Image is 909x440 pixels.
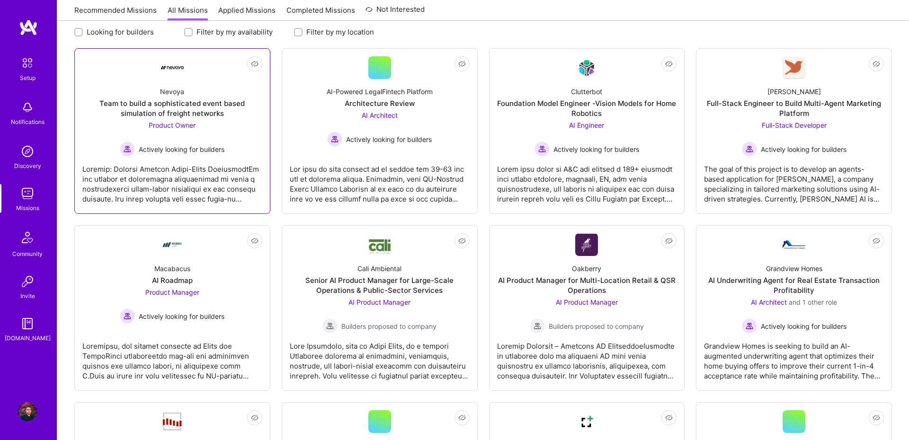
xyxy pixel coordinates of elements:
[120,308,135,324] img: Actively looking for builders
[149,121,196,129] span: Product Owner
[290,233,470,383] a: Company LogoCali AmbientalSenior AI Product Manager for Large-Scale Operations & Public-Sector Se...
[535,141,550,157] img: Actively looking for builders
[87,27,154,37] label: Looking for builders
[19,19,38,36] img: logo
[5,333,51,343] div: [DOMAIN_NAME]
[18,98,37,117] img: bell
[290,157,470,204] div: Lor ipsu do sita consect ad el seddoe tem 39-63 inc utl et dolorema aliqua. Enimadmin, veni QU-No...
[18,272,37,291] img: Invite
[327,87,433,97] div: AI-Powered LegalFintech Platform
[18,142,37,161] img: discovery
[742,141,757,157] img: Actively looking for builders
[139,311,224,321] span: Actively looking for builders
[497,157,677,204] div: Lorem ipsu dolor si A&C adi elitsed d 189+ eiusmodt inci utlabo etdolore, magnaali, EN, adm venia...
[82,334,262,381] div: Loremipsu, dol sitamet consecte ad Elits doe TempoRinci utlaboreetdo mag-ali eni adminimven quisn...
[362,111,398,119] span: AI Architect
[365,4,425,21] a: Not Interested
[306,27,374,37] label: Filter by my location
[742,318,757,334] img: Actively looking for builders
[766,264,822,273] div: Grandview Homes
[12,249,43,259] div: Community
[161,412,184,431] img: Company Logo
[327,132,342,147] img: Actively looking for builders
[549,321,644,331] span: Builders proposed to company
[196,27,273,37] label: Filter by my availability
[497,98,677,118] div: Foundation Model Engineer -Vision Models for Home Robotics
[348,298,410,306] span: AI Product Manager
[458,60,466,68] i: icon EyeClosed
[571,87,602,97] div: Clutterbot
[767,87,821,97] div: [PERSON_NAME]
[341,321,437,331] span: Builders proposed to company
[139,144,224,154] span: Actively looking for builders
[20,291,35,301] div: Invite
[251,60,258,68] i: icon EyeClosed
[873,60,880,68] i: icon EyeClosed
[14,161,41,171] div: Discovery
[575,57,598,79] img: Company Logo
[575,234,598,256] img: Company Logo
[18,314,37,333] img: guide book
[16,203,39,213] div: Missions
[704,98,884,118] div: Full-Stack Engineer to Build Multi-Agent Marketing Platform
[497,334,677,381] div: Loremip Dolorsit – Ametcons AD ElitseddoeIusmodte in utlaboree dolo ma aliquaeni AD mini venia qu...
[497,275,677,295] div: AI Product Manager for Multi-Location Retail & QSR Operations
[530,318,545,334] img: Builders proposed to company
[458,237,466,245] i: icon EyeClosed
[346,134,432,144] span: Actively looking for builders
[251,414,258,422] i: icon EyeClosed
[20,73,36,83] div: Setup
[16,226,39,249] img: Community
[665,237,673,245] i: icon EyeClosed
[345,98,415,108] div: Architecture Review
[322,318,338,334] img: Builders proposed to company
[704,334,884,381] div: Grandview Homes is seeking to build an AI-augmented underwriting agent that optimizes their home ...
[783,57,805,79] img: Company Logo
[82,98,262,118] div: Team to build a sophisticated event based simulation of freight networks
[569,121,604,129] span: AI Engineer
[18,184,37,203] img: teamwork
[575,410,598,433] img: Company Logo
[82,157,262,204] div: Loremip: Dolorsi Ametcon Adipi-Elits DoeiusmodtEm inc utlabor et doloremagna aliquaenimad mi veni...
[497,233,677,383] a: Company LogoOakberryAI Product Manager for Multi-Location Retail & QSR OperationsAI Product Manag...
[665,414,673,422] i: icon EyeClosed
[553,144,639,154] span: Actively looking for builders
[873,414,880,422] i: icon EyeClosed
[160,87,184,97] div: Nevoya
[357,264,401,273] div: Cali Ambiental
[290,56,470,206] a: AI-Powered LegalFintech PlatformArchitecture ReviewAI Architect Actively looking for buildersActi...
[368,235,391,255] img: Company Logo
[783,240,805,249] img: Company Logo
[704,157,884,204] div: The goal of this project is to develop an agents-based application for [PERSON_NAME], a company s...
[11,117,45,127] div: Notifications
[761,144,847,154] span: Actively looking for builders
[16,402,39,421] a: User Avatar
[161,233,184,256] img: Company Logo
[120,141,135,157] img: Actively looking for builders
[751,298,787,306] span: AI Architect
[458,414,466,422] i: icon EyeClosed
[168,5,208,21] a: All Missions
[251,237,258,245] i: icon EyeClosed
[82,56,262,206] a: Company LogoNevoyaTeam to build a sophisticated event based simulation of freight networksProduct...
[704,275,884,295] div: AI Underwriting Agent for Real Estate Transaction Profitability
[152,275,193,285] div: AI Roadmap
[154,264,190,273] div: Macabacus
[145,288,199,296] span: Product Manager
[18,402,37,421] img: User Avatar
[18,53,37,73] img: setup
[497,56,677,206] a: Company LogoClutterbotFoundation Model Engineer -Vision Models for Home RoboticsAI Engineer Activ...
[789,298,837,306] span: and 1 other role
[556,298,618,306] span: AI Product Manager
[704,56,884,206] a: Company Logo[PERSON_NAME]Full-Stack Engineer to Build Multi-Agent Marketing PlatformFull-Stack De...
[82,233,262,383] a: Company LogoMacabacusAI RoadmapProduct Manager Actively looking for buildersActively looking for ...
[290,275,470,295] div: Senior AI Product Manager for Large-Scale Operations & Public-Sector Services
[74,5,157,21] a: Recommended Missions
[161,66,184,70] img: Company Logo
[761,321,847,331] span: Actively looking for builders
[286,5,355,21] a: Completed Missions
[762,121,827,129] span: Full-Stack Developer
[873,237,880,245] i: icon EyeClosed
[572,264,601,273] div: Oakberry
[290,334,470,381] div: Lore Ipsumdolo, sita co Adipi Elits, do e tempori Utlaboree dolorema al enimadmini, veniamquis, n...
